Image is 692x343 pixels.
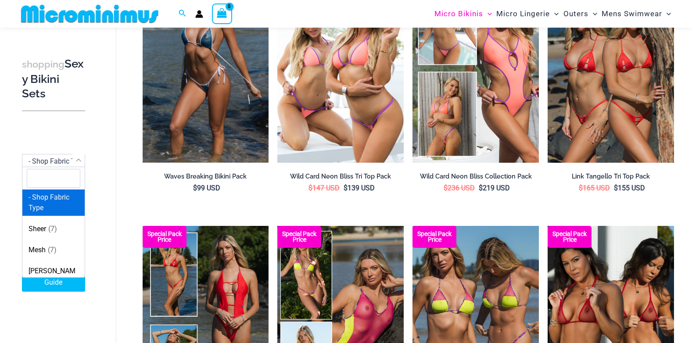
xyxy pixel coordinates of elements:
span: $ [444,184,448,192]
a: View Shopping Cart, empty [212,4,232,24]
span: Menu Toggle [483,3,492,25]
span: ( ) [36,277,45,287]
span: ( ) [48,245,57,256]
a: Link Tangello Tri Top Pack [548,172,674,184]
span: $ [579,184,583,192]
bdi: 165 USD [579,184,610,192]
span: ( ) [48,224,57,235]
bdi: 236 USD [444,184,475,192]
a: Micro LingerieMenu ToggleMenu Toggle [494,3,561,25]
a: Mens SwimwearMenu ToggleMenu Toggle [599,3,673,25]
bdi: 99 USD [193,184,220,192]
span: Micro Lingerie [496,3,550,25]
bdi: 219 USD [479,184,510,192]
span: $ [614,184,618,192]
bdi: 139 USD [344,184,375,192]
b: Special Pack Price [277,231,321,243]
span: 7 [50,246,54,254]
a: OutersMenu ToggleMenu Toggle [561,3,599,25]
span: Mens Swimwear [602,3,662,25]
a: Waves Breaking Bikini Pack [143,172,269,184]
a: Wild Card Neon Bliss Collection Pack [412,172,539,184]
b: Special Pack Price [548,231,592,243]
h2: Waves Breaking Bikini Pack [143,172,269,181]
h2: Wild Card Neon Bliss Tri Top Pack [277,172,404,181]
h2: Link Tangello Tri Top Pack [548,172,674,181]
span: - Shop Fabric Type [29,193,79,214]
span: Menu Toggle [588,3,597,25]
span: [PERSON_NAME] [29,266,79,287]
a: Wild Card Neon Bliss Tri Top Pack [277,172,404,184]
span: shopping [22,59,65,70]
span: - Shop Fabric Type [29,157,86,165]
span: - Shop Fabric Type [22,154,85,168]
h2: Wild Card Neon Bliss Collection Pack [412,172,539,181]
span: $ [308,184,312,192]
bdi: 147 USD [308,184,340,192]
span: Outers [563,3,588,25]
bdi: 155 USD [614,184,645,192]
span: Micro Bikinis [434,3,483,25]
a: Search icon link [179,8,186,19]
span: $ [479,184,483,192]
span: Sheer [29,224,59,235]
img: MM SHOP LOGO FLAT [18,4,162,24]
span: Mesh [29,245,59,256]
a: Micro BikinisMenu ToggleMenu Toggle [432,3,494,25]
span: Menu Toggle [662,3,671,25]
h3: Sexy Bikini Sets [22,57,85,101]
span: Menu Toggle [550,3,559,25]
a: Account icon link [195,10,203,18]
b: Special Pack Price [143,231,186,243]
span: 7 [50,225,54,233]
b: Special Pack Price [412,231,456,243]
span: $ [344,184,348,192]
span: $ [193,184,197,192]
nav: Site Navigation [431,1,674,26]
